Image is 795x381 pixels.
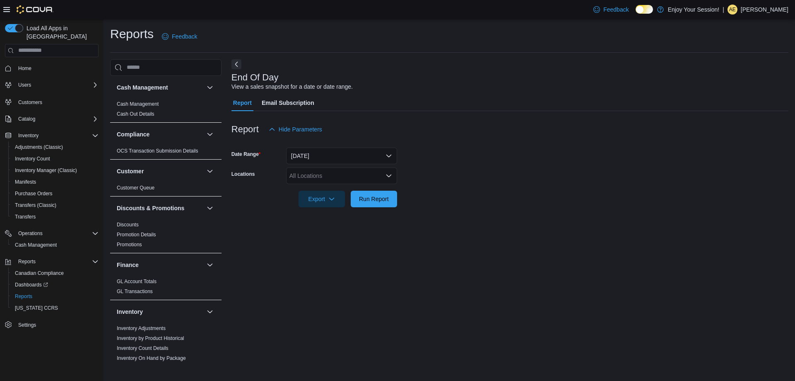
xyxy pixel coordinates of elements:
[304,191,340,207] span: Export
[12,154,99,164] span: Inventory Count
[12,280,99,290] span: Dashboards
[15,190,53,197] span: Purchase Orders
[12,212,99,222] span: Transfers
[8,291,102,302] button: Reports
[12,177,39,187] a: Manifests
[12,154,53,164] a: Inventory Count
[741,5,788,15] p: [PERSON_NAME]
[117,184,154,191] span: Customer Queue
[117,308,203,316] button: Inventory
[231,124,259,134] h3: Report
[159,28,200,45] a: Feedback
[15,63,99,73] span: Home
[18,99,42,106] span: Customers
[12,212,39,222] a: Transfers
[15,131,99,141] span: Inventory
[15,257,99,267] span: Reports
[15,114,39,124] button: Catalog
[15,155,50,162] span: Inventory Count
[729,5,736,15] span: AE
[110,99,222,122] div: Cash Management
[590,1,632,18] a: Feedback
[23,24,99,41] span: Load All Apps in [GEOGRAPHIC_DATA]
[233,95,252,111] span: Report
[231,151,261,158] label: Date Range
[117,325,166,332] span: Inventory Adjustments
[2,96,102,108] button: Customers
[12,291,36,301] a: Reports
[117,261,139,269] h3: Finance
[117,204,184,212] h3: Discounts & Promotions
[15,320,39,330] a: Settings
[117,288,153,295] span: GL Transactions
[5,59,99,352] nav: Complex example
[15,257,39,267] button: Reports
[2,113,102,125] button: Catalog
[8,211,102,223] button: Transfers
[8,302,102,314] button: [US_STATE] CCRS
[17,5,53,14] img: Cova
[117,222,139,228] a: Discounts
[12,240,60,250] a: Cash Management
[117,355,186,361] a: Inventory On Hand by Package
[15,270,64,277] span: Canadian Compliance
[15,97,46,107] a: Customers
[8,199,102,211] button: Transfers (Classic)
[205,166,215,176] button: Customer
[265,121,325,138] button: Hide Parameters
[117,130,149,138] h3: Compliance
[18,116,35,122] span: Catalog
[18,82,31,88] span: Users
[117,278,157,285] span: GL Account Totals
[117,345,169,351] a: Inventory Count Details
[15,305,58,311] span: [US_STATE] CCRS
[359,195,389,203] span: Run Report
[15,144,63,150] span: Adjustments (Classic)
[117,335,184,341] a: Inventory by Product Historical
[117,130,203,138] button: Compliance
[2,130,102,141] button: Inventory
[15,293,32,300] span: Reports
[117,241,142,248] span: Promotions
[117,242,142,248] a: Promotions
[110,146,222,159] div: Compliance
[117,185,154,191] a: Customer Queue
[117,148,198,154] span: OCS Transaction Submission Details
[117,279,157,284] a: GL Account Totals
[117,204,203,212] button: Discounts & Promotions
[15,63,35,73] a: Home
[2,228,102,239] button: Operations
[117,111,154,117] span: Cash Out Details
[636,5,653,14] input: Dark Mode
[2,62,102,74] button: Home
[15,131,42,141] button: Inventory
[117,83,203,92] button: Cash Management
[18,230,43,237] span: Operations
[110,183,222,196] div: Customer
[8,188,102,199] button: Purchase Orders
[117,308,143,316] h3: Inventory
[728,5,737,15] div: Alana Edgington
[15,97,99,107] span: Customers
[12,303,61,313] a: [US_STATE] CCRS
[231,59,241,69] button: Next
[12,200,99,210] span: Transfers (Classic)
[8,279,102,291] a: Dashboards
[668,5,720,15] p: Enjoy Your Session!
[18,258,36,265] span: Reports
[286,148,397,164] button: [DATE]
[15,282,48,288] span: Dashboards
[2,319,102,331] button: Settings
[205,307,215,317] button: Inventory
[12,200,60,210] a: Transfers (Classic)
[12,268,99,278] span: Canadian Compliance
[231,171,255,177] label: Locations
[12,189,99,199] span: Purchase Orders
[15,80,99,90] span: Users
[231,73,279,83] h3: End Of Day
[205,129,215,139] button: Compliance
[12,189,56,199] a: Purchase Orders
[12,165,80,175] a: Inventory Manager (Classic)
